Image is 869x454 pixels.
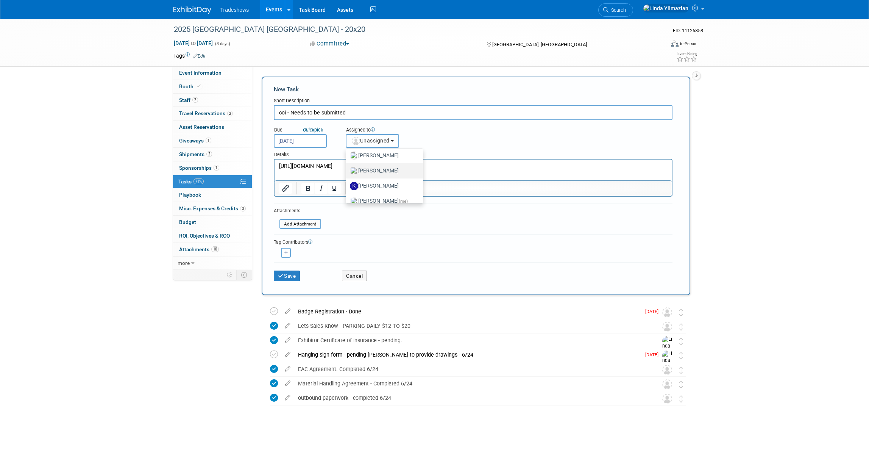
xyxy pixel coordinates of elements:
span: Asset Reservations [179,124,224,130]
button: Underline [328,183,341,194]
div: Short Description [274,97,672,105]
span: Staff [179,97,198,103]
a: Giveaways1 [173,134,252,147]
div: Event Rating [677,52,697,56]
span: ROI, Objectives & ROO [179,233,230,239]
a: ROI, Objectives & ROO [173,229,252,243]
a: Sponsorships1 [173,161,252,175]
label: [PERSON_NAME] [350,165,415,177]
td: Tags [173,52,206,59]
div: EAC Agreement. Completed 6/24 [294,363,647,376]
i: Quick [303,127,314,133]
img: ExhibitDay [173,6,211,14]
iframe: Rich Text Area [275,160,672,180]
i: Move task [679,381,683,388]
span: Search [608,7,626,13]
a: Staff2 [173,94,252,107]
i: Move task [679,309,683,316]
a: Playbook [173,188,252,202]
a: edit [281,308,294,315]
div: Lets Sales Know - PARKING DAILY $12 TO $20 [294,319,647,332]
a: Edit [193,53,206,59]
div: New Task [274,85,672,94]
img: Linda Yilmazian [643,4,689,13]
i: Move task [679,338,683,345]
div: Assigned to [346,127,437,134]
img: Unassigned [662,394,672,404]
div: Details [274,148,672,159]
button: Insert/edit link [279,183,292,194]
label: [PERSON_NAME] [350,195,415,207]
span: Budget [179,219,196,225]
a: edit [281,395,294,401]
a: Search [598,3,633,17]
span: to [190,40,197,46]
button: Save [274,271,300,281]
span: 71% [193,178,204,184]
span: 2 [192,97,198,103]
img: Linda Yilmazian [662,351,674,377]
button: Unassigned [346,134,399,148]
img: Format-Inperson.png [671,41,679,47]
span: more [178,260,190,266]
span: 2 [227,111,233,116]
div: Tag Contributors [274,238,672,246]
i: Move task [679,366,683,374]
a: Tasks71% [173,175,252,188]
button: Bold [301,183,314,194]
a: Budget [173,216,252,229]
span: Event Information [179,70,222,76]
span: [GEOGRAPHIC_DATA], [GEOGRAPHIC_DATA] [492,42,587,47]
a: Misc. Expenses & Credits3 [173,202,252,215]
div: Badge Registration - Done [294,305,641,318]
span: 10 [211,246,219,252]
a: edit [281,322,294,329]
a: edit [281,351,294,358]
div: Hanging sign form - pending [PERSON_NAME] to provide drawings - 6/24 [294,348,641,361]
i: Move task [679,352,683,359]
input: Name of task or a short description [274,105,672,120]
button: Cancel [342,271,367,281]
span: Sponsorships [179,165,219,171]
a: Booth [173,80,252,93]
a: Attachments10 [173,243,252,256]
button: Committed [307,40,352,48]
img: Unassigned [662,365,672,375]
span: Event ID: 11126858 [673,28,703,33]
img: K.jpg [350,182,358,190]
span: 2 [206,151,212,157]
a: Asset Reservations [173,121,252,134]
div: Attachments [274,208,321,214]
span: Tradeshows [220,7,249,13]
div: Material Handling Agreement - Completed 6/24 [294,377,647,390]
span: (3 days) [214,41,230,46]
i: Move task [679,323,683,330]
span: Booth [179,83,202,89]
div: Event Format [620,39,698,51]
div: Due [274,127,334,134]
div: In-Person [680,41,697,47]
input: Due Date [274,134,327,148]
span: [DATE] [DATE] [173,40,213,47]
img: Unassigned [662,322,672,332]
span: Attachments [179,246,219,252]
a: Travel Reservations2 [173,107,252,120]
span: [DATE] [645,352,662,357]
a: Quickpick [301,127,325,133]
span: Unassigned [351,138,390,144]
img: Unassigned [662,307,672,317]
i: Booth reservation complete [197,84,201,88]
button: Italic [315,183,328,194]
div: 2025 [GEOGRAPHIC_DATA] [GEOGRAPHIC_DATA] - 20x20 [171,23,653,36]
a: edit [281,337,294,344]
div: outbound paperwork - completed 6/24 [294,391,647,404]
span: Playbook [179,192,201,198]
span: 1 [214,165,219,171]
div: Exhibitor Certificate of insurance - pending. [294,334,647,347]
td: Personalize Event Tab Strip [223,270,237,280]
label: [PERSON_NAME] [350,180,415,192]
span: Travel Reservations [179,110,233,116]
span: (me) [399,199,408,204]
